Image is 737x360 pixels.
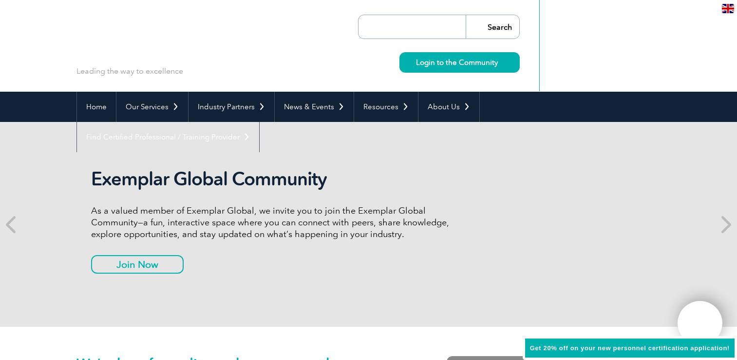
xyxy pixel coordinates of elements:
p: Leading the way to excellence [76,66,183,77]
a: About Us [418,92,479,122]
a: News & Events [275,92,354,122]
a: Login to the Community [399,52,520,73]
img: svg+xml;nitro-empty-id=MzcwOjIyMw==-1;base64,PHN2ZyB2aWV3Qm94PSIwIDAgMTEgMTEiIHdpZHRoPSIxMSIgaGVp... [498,60,503,65]
span: Get 20% off on your new personnel certification application! [530,344,730,352]
a: Our Services [116,92,188,122]
img: en [722,4,734,13]
a: Find Certified Professional / Training Provider [77,122,259,152]
a: Join Now [91,255,184,274]
img: svg+xml;nitro-empty-id=MTgxNToxMTY=-1;base64,PHN2ZyB2aWV3Qm94PSIwIDAgNDAwIDQwMCIgd2lkdGg9IjQwMCIg... [688,311,712,336]
h2: Exemplar Global Community [91,168,456,190]
a: Home [77,92,116,122]
p: As a valued member of Exemplar Global, we invite you to join the Exemplar Global Community—a fun,... [91,205,456,240]
input: Search [466,15,519,39]
a: Industry Partners [189,92,274,122]
a: Resources [354,92,418,122]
